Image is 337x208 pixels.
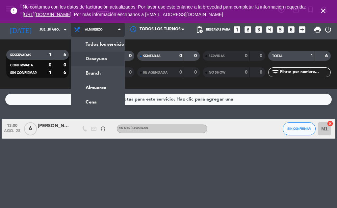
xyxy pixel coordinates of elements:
[143,55,161,58] span: SENTADAS
[71,12,223,17] a: . Por más información escríbanos a [EMAIL_ADDRESS][DOMAIN_NAME]
[179,70,182,75] strong: 0
[64,53,67,57] strong: 6
[24,122,37,135] span: 6
[283,122,316,135] button: SIN CONFIRMAR
[209,71,225,74] span: NO SHOW
[71,37,124,52] a: Todos los servicios
[10,7,18,15] i: error
[71,66,124,81] a: Brunch
[287,25,296,34] i: looks_6
[143,71,168,74] span: RE AGENDADA
[244,25,252,34] i: looks_two
[327,120,333,127] i: cancel
[64,63,67,67] strong: 0
[71,95,124,109] a: Cena
[195,26,203,34] span: pending_actions
[129,70,133,75] strong: 0
[23,12,71,17] a: [URL][DOMAIN_NAME]
[5,23,36,36] i: [DATE]
[10,64,33,67] span: CONFIRMADA
[233,25,241,34] i: looks_one
[104,96,233,103] div: No hay notas para este servicio. Haz clic para agregar una
[310,54,313,58] strong: 1
[4,129,20,136] span: ago. 28
[85,28,103,32] span: Almuerzo
[260,54,264,58] strong: 0
[324,20,332,39] div: LOG OUT
[61,26,69,34] i: arrow_drop_down
[71,81,124,95] a: Almuerzo
[119,127,148,130] span: Sin menú asignado
[245,70,247,75] strong: 0
[272,55,282,58] span: TOTAL
[206,28,230,32] span: Reservas para
[49,63,51,67] strong: 0
[324,26,332,34] i: power_settings_new
[254,25,263,34] i: looks_3
[49,70,51,75] strong: 1
[4,121,20,129] span: 13:00
[100,126,106,131] i: headset_mic
[49,53,51,57] strong: 1
[298,25,306,34] i: add_box
[10,54,31,57] span: RESERVADAS
[260,70,264,75] strong: 0
[314,26,322,34] span: print
[245,54,247,58] strong: 0
[194,54,198,58] strong: 0
[23,4,306,17] span: No contamos con los datos de facturación actualizados. Por favor use este enlance a la brevedad p...
[64,70,67,75] strong: 6
[272,68,279,76] i: filter_list
[265,25,274,34] i: looks_4
[276,25,285,34] i: looks_5
[325,54,329,58] strong: 6
[279,69,330,76] input: Filtrar por nombre...
[209,55,225,58] span: SERVIDAS
[287,127,311,130] span: SIN CONFIRMAR
[129,54,133,58] strong: 0
[38,122,71,130] div: [PERSON_NAME]
[194,70,198,75] strong: 0
[179,54,182,58] strong: 0
[71,52,124,66] a: Desayuno
[319,7,327,15] i: close
[10,71,37,75] span: SIN CONFIRMAR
